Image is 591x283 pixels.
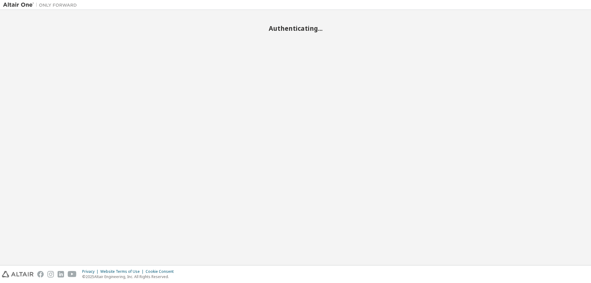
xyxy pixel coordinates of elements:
img: instagram.svg [47,271,54,277]
img: altair_logo.svg [2,271,34,277]
div: Privacy [82,269,100,274]
div: Cookie Consent [146,269,177,274]
img: facebook.svg [37,271,44,277]
div: Website Terms of Use [100,269,146,274]
p: © 2025 Altair Engineering, Inc. All Rights Reserved. [82,274,177,279]
img: youtube.svg [68,271,77,277]
img: linkedin.svg [58,271,64,277]
h2: Authenticating... [3,24,588,32]
img: Altair One [3,2,80,8]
